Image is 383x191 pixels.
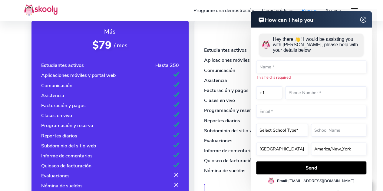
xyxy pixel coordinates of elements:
div: Estudiantes activos [41,62,84,69]
div: Nómina de sueldos [41,183,83,189]
div: Reportes diarios [41,133,77,139]
a: Características [258,6,298,15]
span: Precios [302,7,318,14]
a: Programe una demostración [190,6,258,15]
div: Comunicación [41,82,72,89]
a: Precios [298,6,322,15]
span: Acceso [325,7,341,14]
div: Clases en vivo [41,112,72,119]
div: Evaluaciones [41,173,70,179]
div: Aplicaciones móviles y portal web [41,72,116,79]
div: Asistencia [41,92,64,99]
div: Facturación y pagos [41,102,86,109]
a: Acceso [321,6,345,15]
div: Hasta 250 [155,62,179,69]
div: Más [41,28,179,36]
button: dropdown menu [350,4,359,18]
div: Programación y reserva [41,122,93,129]
div: Quiosco de facturación [41,163,91,169]
span: $79 [92,38,111,52]
div: Subdominio del sitio web [41,143,96,149]
img: Skooly [24,4,58,16]
span: / mes [114,42,127,49]
div: Informe de comentarios [41,153,93,159]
